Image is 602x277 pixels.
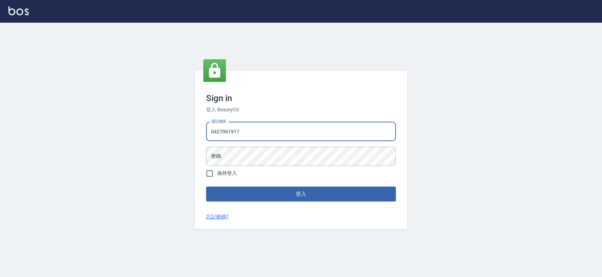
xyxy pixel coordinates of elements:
a: 忘記密碼? [206,213,228,221]
button: 登入 [206,187,396,201]
label: 電話號碼 [211,119,226,124]
h3: Sign in [206,93,396,103]
span: 保持登入 [217,170,237,177]
img: Logo [8,6,29,15]
h6: 登入 BeautyOS [206,106,396,113]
